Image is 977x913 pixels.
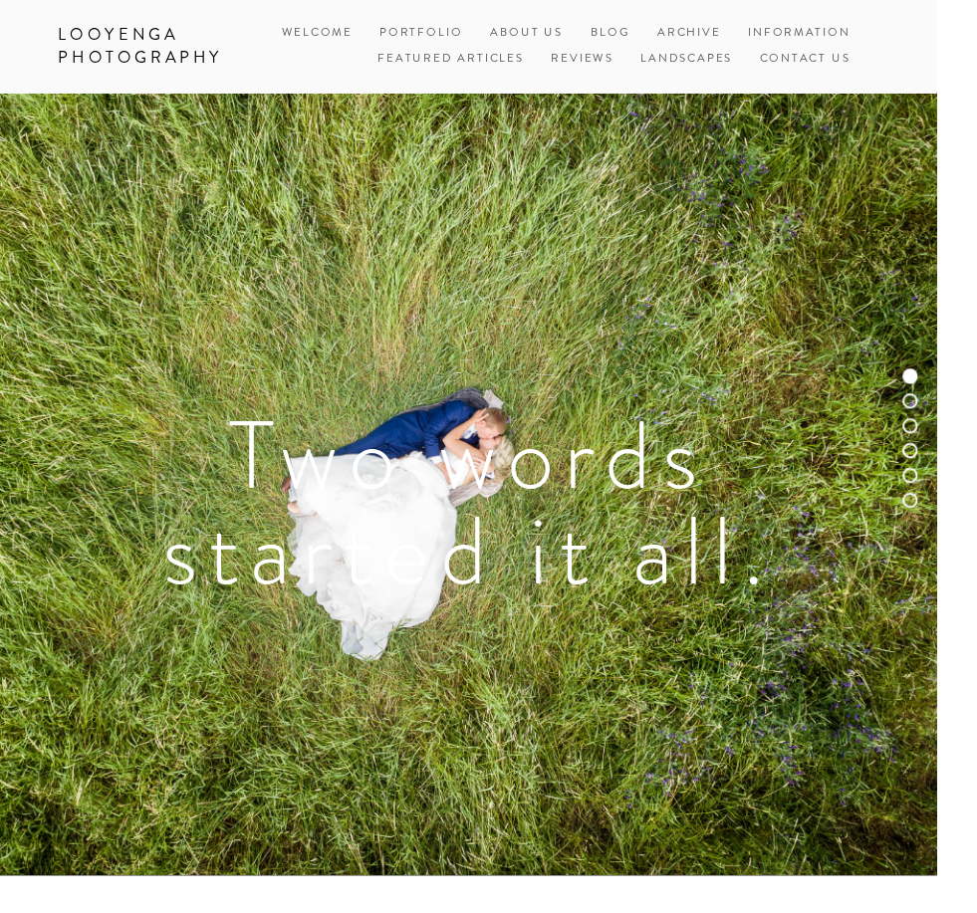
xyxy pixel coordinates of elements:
a: Blog [615,22,657,49]
a: Contact Us [792,49,886,76]
a: Information [780,26,886,43]
a: Reviews [575,49,639,76]
a: About Us [511,22,587,49]
a: Landscapes [668,49,764,76]
h1: Two words started it all. [61,425,916,624]
a: Portfolio [396,26,482,43]
a: Welcome [294,22,367,49]
a: Archive [685,22,751,49]
a: Looyenga Photography [46,20,243,78]
a: Featured Articles [394,49,547,76]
